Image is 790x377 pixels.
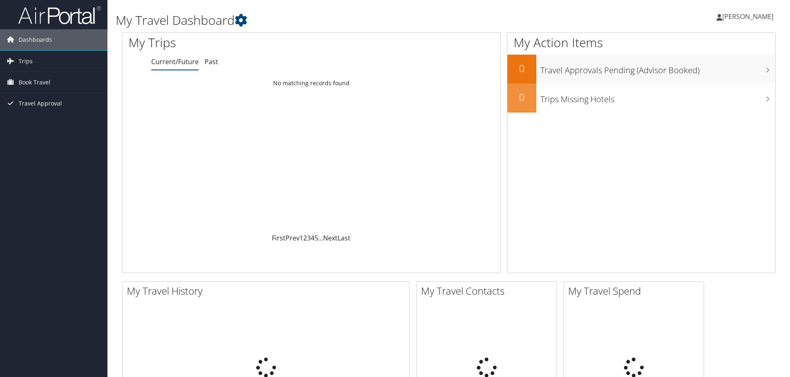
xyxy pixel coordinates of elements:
span: Travel Approval [19,93,62,114]
span: [PERSON_NAME] [722,12,773,21]
h1: My Action Items [507,34,775,51]
img: airportal-logo.png [18,5,101,25]
h1: My Trips [128,34,337,51]
a: Last [338,233,350,243]
a: 0Travel Approvals Pending (Advisor Booked) [507,55,775,84]
a: First [272,233,286,243]
h1: My Travel Dashboard [116,12,560,29]
a: [PERSON_NAME] [716,4,782,29]
a: Prev [286,233,300,243]
h2: 0 [507,90,536,104]
span: Book Travel [19,72,50,93]
a: Next [323,233,338,243]
h2: My Travel Spend [568,284,704,298]
h3: Travel Approvals Pending (Advisor Booked) [540,60,775,76]
h2: My Travel History [127,284,409,298]
a: 1 [300,233,303,243]
span: Dashboards [19,29,52,50]
a: 3 [307,233,311,243]
h2: My Travel Contacts [421,284,557,298]
span: Trips [19,51,33,72]
a: 5 [314,233,318,243]
a: Current/Future [151,57,199,66]
a: Past [205,57,218,66]
a: 4 [311,233,314,243]
h3: Trips Missing Hotels [540,89,775,105]
h2: 0 [507,61,536,75]
a: 0Trips Missing Hotels [507,84,775,113]
td: No matching records found [122,76,500,91]
a: 2 [303,233,307,243]
span: … [318,233,323,243]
